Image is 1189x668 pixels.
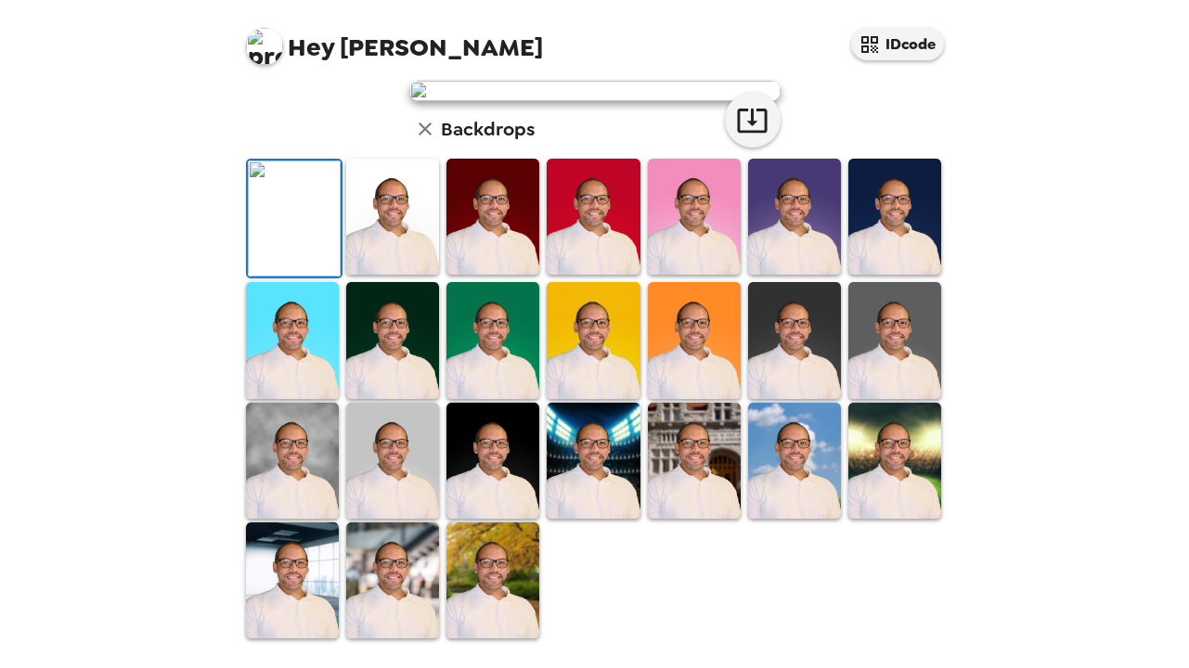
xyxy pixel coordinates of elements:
img: profile pic [246,28,283,65]
img: Original [248,161,341,276]
button: IDcode [851,28,944,60]
span: Hey [288,31,334,64]
img: user [409,81,781,101]
h6: Backdrops [441,114,535,144]
span: [PERSON_NAME] [246,19,543,60]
